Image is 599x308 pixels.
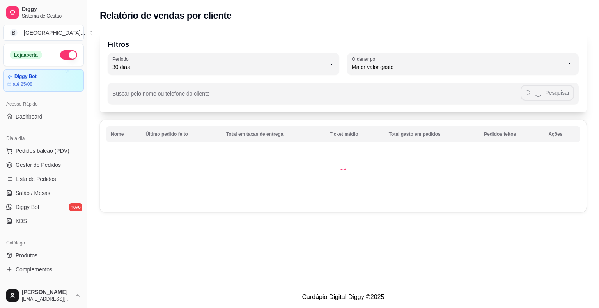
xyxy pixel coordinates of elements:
[112,63,325,71] span: 30 dias
[16,175,56,183] span: Lista de Pedidos
[3,215,84,227] a: KDS
[3,145,84,157] button: Pedidos balcão (PDV)
[22,6,81,13] span: Diggy
[108,53,339,75] button: Período30 dias
[3,201,84,213] a: Diggy Botnovo
[16,113,43,120] span: Dashboard
[16,203,39,211] span: Diggy Bot
[352,56,379,62] label: Ordenar por
[339,163,347,170] div: Loading
[3,237,84,249] div: Catálogo
[3,25,84,41] button: Select a team
[352,63,565,71] span: Maior valor gasto
[3,187,84,199] a: Salão / Mesas
[3,69,84,92] a: Diggy Botaté 25/08
[22,13,81,19] span: Sistema de Gestão
[3,263,84,276] a: Complementos
[16,189,50,197] span: Salão / Mesas
[3,3,84,22] a: DiggySistema de Gestão
[16,251,37,259] span: Produtos
[16,217,27,225] span: KDS
[14,74,37,80] article: Diggy Bot
[22,289,71,296] span: [PERSON_NAME]
[16,161,61,169] span: Gestor de Pedidos
[108,39,579,50] p: Filtros
[16,266,52,273] span: Complementos
[3,249,84,262] a: Produtos
[3,98,84,110] div: Acesso Rápido
[24,29,85,37] div: [GEOGRAPHIC_DATA] ...
[60,50,77,60] button: Alterar Status
[347,53,579,75] button: Ordenar porMaior valor gasto
[100,9,232,22] h2: Relatório de vendas por cliente
[3,159,84,171] a: Gestor de Pedidos
[3,173,84,185] a: Lista de Pedidos
[22,296,71,302] span: [EMAIL_ADDRESS][DOMAIN_NAME]
[10,51,42,59] div: Loja aberta
[13,81,32,87] article: até 25/08
[112,56,131,62] label: Período
[16,147,69,155] span: Pedidos balcão (PDV)
[3,110,84,123] a: Dashboard
[10,29,18,37] span: B
[3,286,84,305] button: [PERSON_NAME][EMAIL_ADDRESS][DOMAIN_NAME]
[3,132,84,145] div: Dia a dia
[112,93,521,101] input: Buscar pelo nome ou telefone do cliente
[87,286,599,308] footer: Cardápio Digital Diggy © 2025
